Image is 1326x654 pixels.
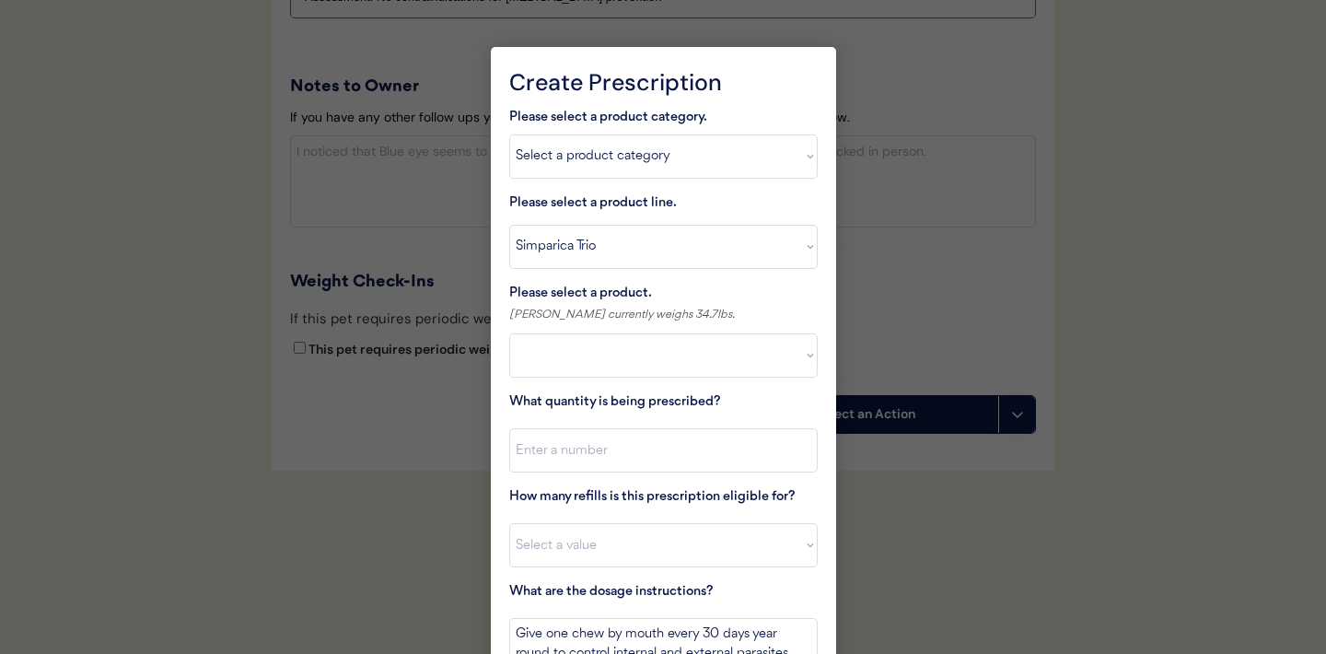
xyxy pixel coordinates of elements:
input: Enter a number [509,428,818,473]
div: How many refills is this prescription eligible for? [509,486,818,509]
div: Please select a product line. [509,193,693,216]
div: Please select a product. [509,283,818,306]
div: Please select a product category. [509,107,818,130]
div: What are the dosage instructions? [509,581,818,604]
div: What quantity is being prescribed? [509,391,818,415]
div: [PERSON_NAME] currently weighs 34.7lbs. [509,305,818,324]
div: Create Prescription [509,65,818,100]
